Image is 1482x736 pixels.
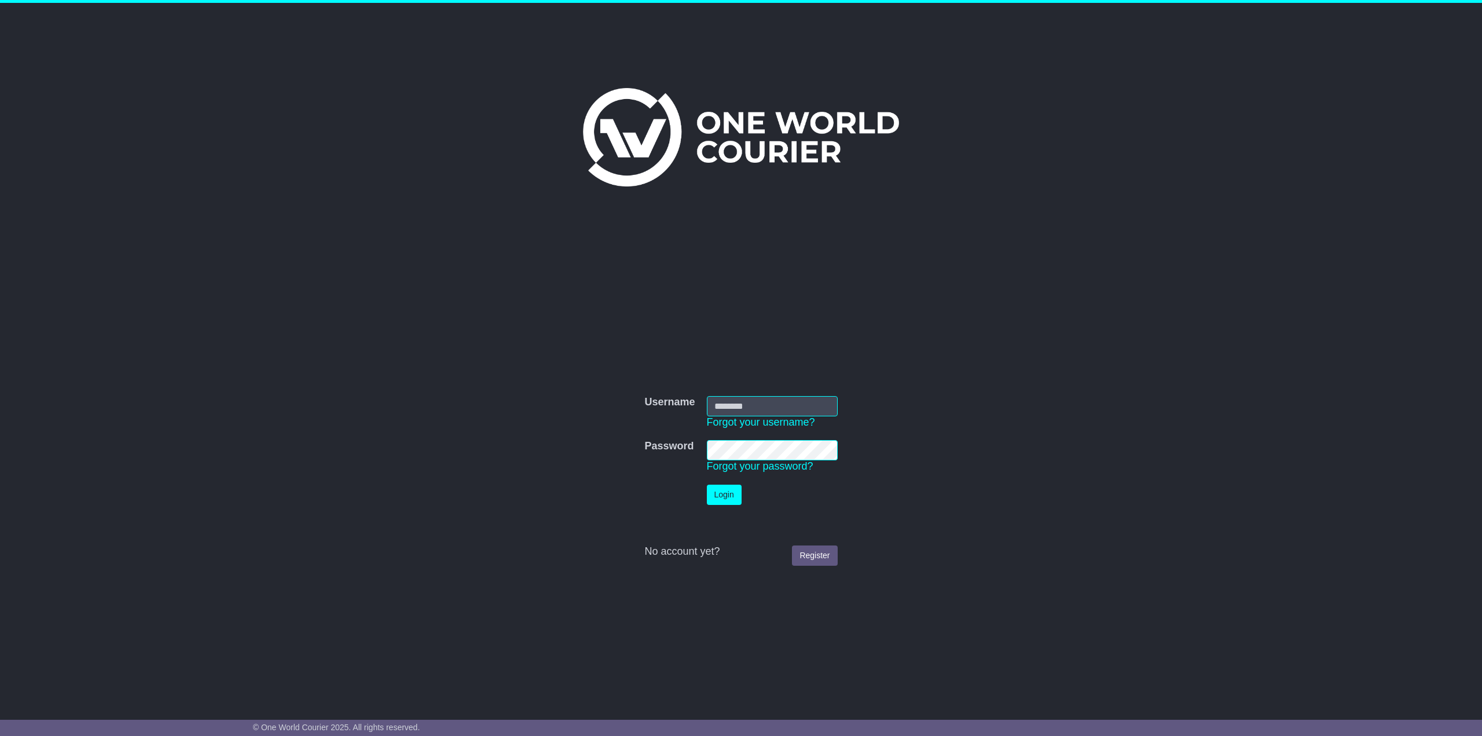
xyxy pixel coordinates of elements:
[644,396,695,409] label: Username
[253,723,420,732] span: © One World Courier 2025. All rights reserved.
[583,88,899,186] img: One World
[644,545,837,558] div: No account yet?
[707,416,815,428] a: Forgot your username?
[707,485,742,505] button: Login
[792,545,837,566] a: Register
[707,460,813,472] a: Forgot your password?
[644,440,694,453] label: Password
